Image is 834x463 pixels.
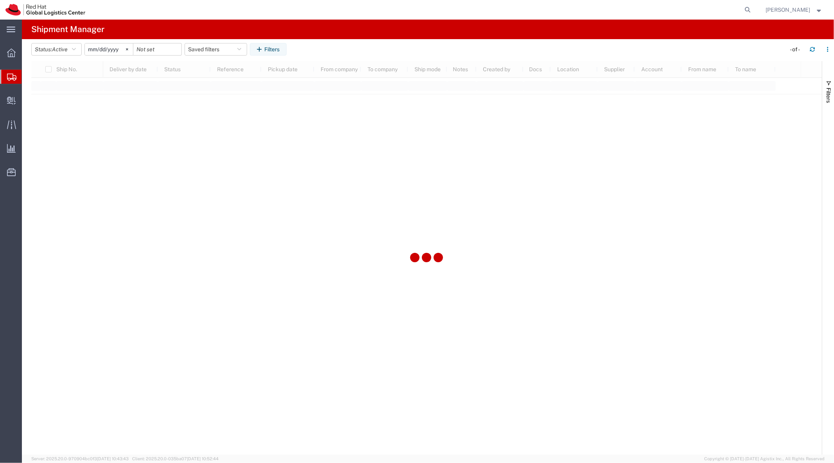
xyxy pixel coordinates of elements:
input: Not set [133,43,181,55]
button: Filters [250,43,287,56]
img: logo [5,4,85,16]
div: - of - [790,45,804,54]
span: Server: 2025.20.0-970904bc0f3 [31,456,129,461]
span: Copyright © [DATE]-[DATE] Agistix Inc., All Rights Reserved [704,456,825,462]
span: Filters [825,88,832,103]
input: Not set [85,43,133,55]
button: Saved filters [185,43,247,56]
span: Client: 2025.20.0-035ba07 [132,456,219,461]
span: Soojung Mansberger [766,5,811,14]
span: [DATE] 10:52:44 [187,456,219,461]
button: Status:Active [31,43,82,56]
h4: Shipment Manager [31,20,104,39]
span: Active [52,46,68,52]
button: [PERSON_NAME] [766,5,823,14]
span: [DATE] 10:43:43 [97,456,129,461]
